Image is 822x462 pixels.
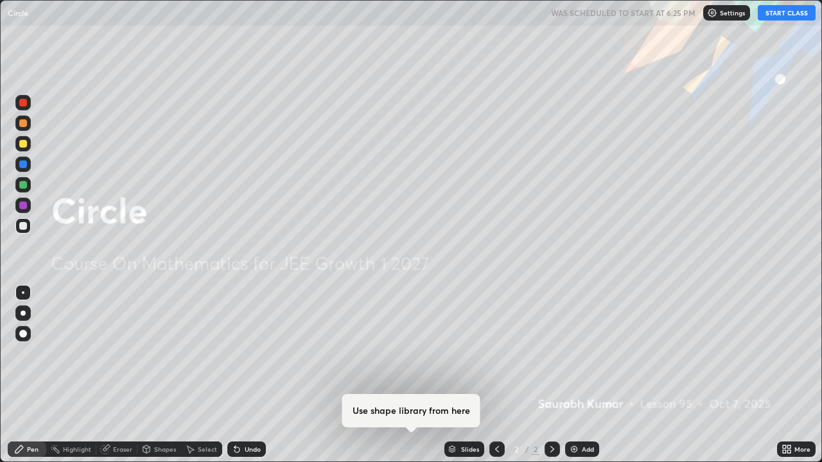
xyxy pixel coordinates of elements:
[551,7,695,19] h5: WAS SCHEDULED TO START AT 6:25 PM
[8,8,28,18] p: Circle
[113,446,132,452] div: Eraser
[353,404,470,417] h4: Use shape library from here
[27,446,39,452] div: Pen
[525,445,529,453] div: /
[154,446,176,452] div: Shapes
[569,444,579,454] img: add-slide-button
[510,445,523,453] div: 2
[707,8,717,18] img: class-settings-icons
[63,446,91,452] div: Highlight
[794,446,810,452] div: More
[461,446,479,452] div: Slides
[758,5,816,21] button: START CLASS
[582,446,594,452] div: Add
[720,10,745,16] p: Settings
[245,446,261,452] div: Undo
[198,446,217,452] div: Select
[532,443,539,455] div: 2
